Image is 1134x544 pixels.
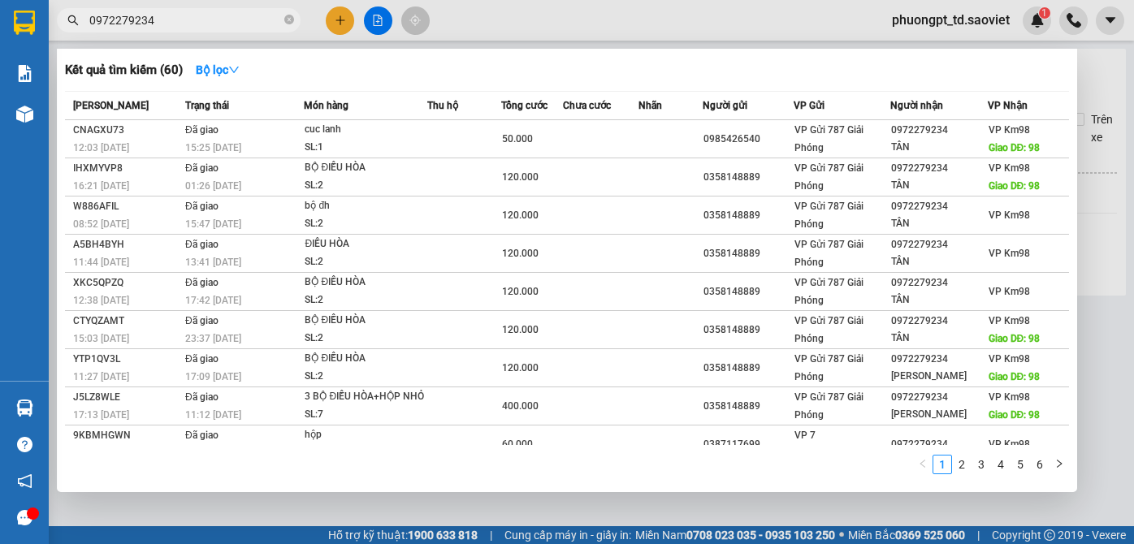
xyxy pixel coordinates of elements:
li: 4 [991,455,1011,474]
div: TÂN [891,253,986,270]
span: Tổng cước [501,100,548,111]
div: [PERSON_NAME] [891,368,986,385]
span: Thu hộ [427,100,458,111]
span: 17:13 [DATE] [73,409,129,421]
span: 17:42 [DATE] [185,295,241,306]
span: Giao DĐ: 98 [989,333,1041,344]
div: bộ đh [305,197,426,215]
span: 11:12 [DATE] [185,409,241,421]
div: BỘ ĐIỀU HÒA [305,350,426,368]
div: BỘ ĐIỀU HÒA [305,312,426,330]
div: CTYQZAMT [73,313,180,330]
span: 400.000 [502,400,539,412]
span: VP Km98 [989,286,1030,297]
div: TÂN [891,291,986,309]
span: VP Km98 [989,209,1030,221]
span: Giao DĐ: 98 [989,142,1041,153]
span: Người nhận [890,100,943,111]
span: [PERSON_NAME] [73,100,149,111]
span: 120.000 [502,286,539,297]
span: VP Km98 [989,391,1030,403]
span: VP Gửi 787 Giải Phóng [794,353,863,382]
span: VP Gửi 787 Giải Phóng [794,124,863,153]
div: TÂN [891,330,986,347]
div: 0985426540 [703,131,793,148]
div: 0972279234 [891,198,986,215]
span: Đã giao [185,353,219,365]
span: 120.000 [502,324,539,335]
span: VP Km98 [989,162,1030,174]
a: 6 [1031,455,1049,473]
span: Món hàng [304,100,348,111]
div: SL: 1 [305,139,426,157]
div: 0972279234 [891,351,986,368]
span: VP Km98 [989,438,1030,450]
span: 50.000 [502,133,533,145]
div: 0387117699 [703,436,793,453]
img: warehouse-icon [16,106,33,123]
strong: Bộ lọc [196,63,240,76]
div: 0358148889 [703,283,793,300]
span: 15:47 [DATE] [185,218,241,230]
span: 12:38 [DATE] [73,295,129,306]
div: SL: 2 [305,177,426,195]
div: SL: 2 [305,215,426,233]
span: message [17,510,32,525]
button: right [1050,455,1069,474]
img: solution-icon [16,65,33,82]
span: Đã giao [185,201,219,212]
div: CNAGXU73 [73,122,180,139]
div: cuc lanh [305,121,426,139]
div: hộp [305,426,426,444]
div: 0972279234 [891,436,986,453]
img: logo-vxr [14,11,35,35]
div: J5LZ8WLE [73,389,180,406]
div: A5BH4BYH [73,236,180,253]
a: 5 [1011,455,1029,473]
div: 0972279234 [891,389,986,406]
div: IHXMYVP8 [73,160,180,177]
input: Tìm tên, số ĐT hoặc mã đơn [89,11,281,29]
div: SL: 7 [305,406,426,424]
img: warehouse-icon [16,399,33,417]
span: right [1054,459,1064,468]
span: Giao DĐ: 98 [989,409,1041,421]
div: BỘ ĐIỀU HÒA [305,159,426,177]
span: Đã giao [185,277,219,288]
span: VP Km98 [989,124,1030,136]
button: left [913,455,933,474]
span: Chưa cước [563,100,611,111]
a: 2 [953,455,971,473]
a: 4 [992,455,1010,473]
span: 120.000 [502,248,539,259]
li: Next Page [1050,455,1069,474]
span: Đã giao [185,239,219,250]
span: left [918,459,928,468]
div: SL: 2 [305,330,426,348]
span: 60.000 [502,438,533,450]
span: Đã giao [185,430,219,441]
li: 3 [972,455,991,474]
span: Người gửi [703,100,747,111]
span: 13:41 [DATE] [185,257,241,268]
span: question-circle [17,437,32,452]
div: [PERSON_NAME] [891,406,986,423]
div: 0972279234 [891,122,986,139]
span: 15:25 [DATE] [185,142,241,153]
div: SL: 2 [305,253,426,271]
span: VP Km98 [989,248,1030,259]
span: Nhãn [638,100,662,111]
span: 11:44 [DATE] [73,257,129,268]
div: 0358148889 [703,398,793,415]
span: 17:09 [DATE] [185,371,241,382]
span: VP Nhận [988,100,1028,111]
span: close-circle [284,13,294,28]
div: ĐIỀU HÒA [305,235,426,253]
li: 5 [1011,455,1030,474]
span: 120.000 [502,209,539,221]
span: 08:52 [DATE] [73,218,129,230]
span: Đã giao [185,315,219,326]
span: 11:27 [DATE] [73,371,129,382]
span: 120.000 [502,362,539,373]
span: close-circle [284,15,294,24]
